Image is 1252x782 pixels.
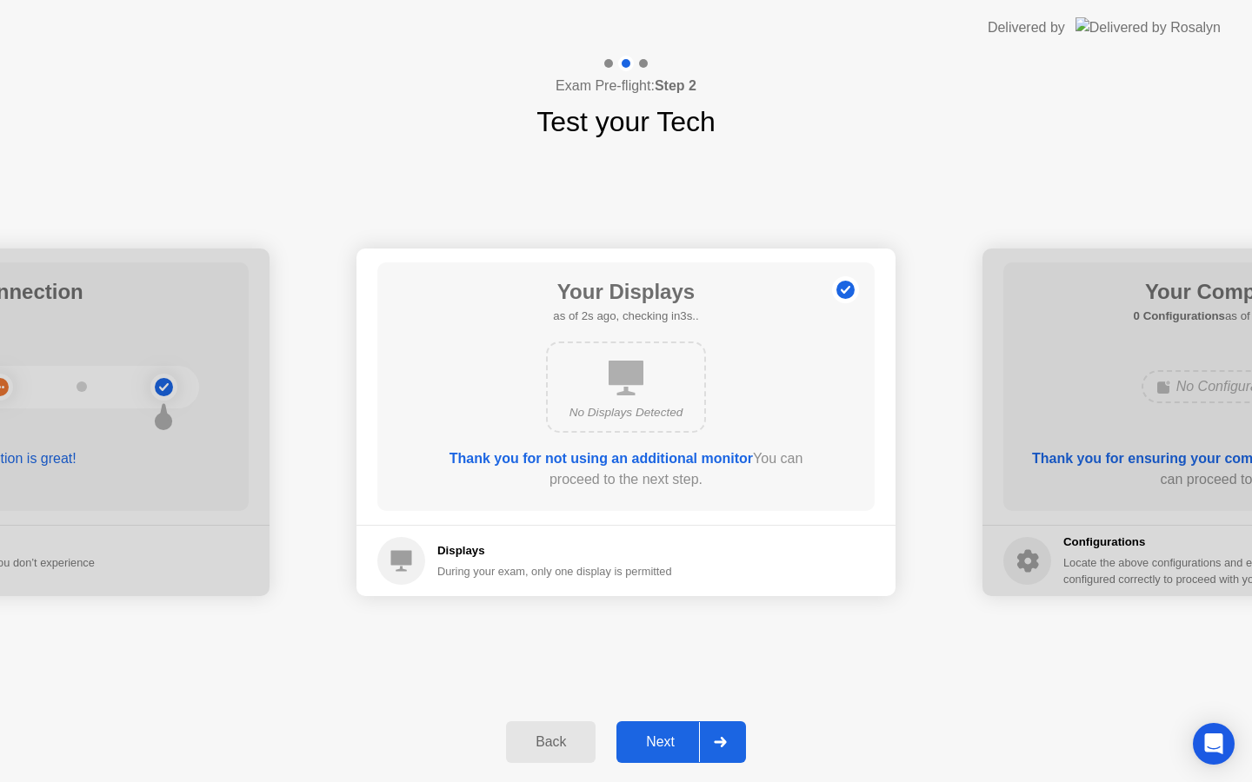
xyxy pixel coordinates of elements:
[553,276,698,308] h1: Your Displays
[556,76,696,96] h4: Exam Pre-flight:
[437,542,672,560] h5: Displays
[506,721,596,763] button: Back
[536,101,716,142] h1: Test your Tech
[616,721,746,763] button: Next
[1193,723,1235,765] div: Open Intercom Messenger
[427,448,825,490] div: You can proceed to the next step.
[655,78,696,93] b: Step 2
[511,734,590,750] div: Back
[450,451,753,466] b: Thank you for not using an additional monitor
[988,17,1065,38] div: Delivered by
[622,734,699,750] div: Next
[1076,17,1221,37] img: Delivered by Rosalyn
[437,563,672,580] div: During your exam, only one display is permitted
[562,404,690,421] div: No Displays Detected
[553,308,698,325] h5: as of 2s ago, checking in3s..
